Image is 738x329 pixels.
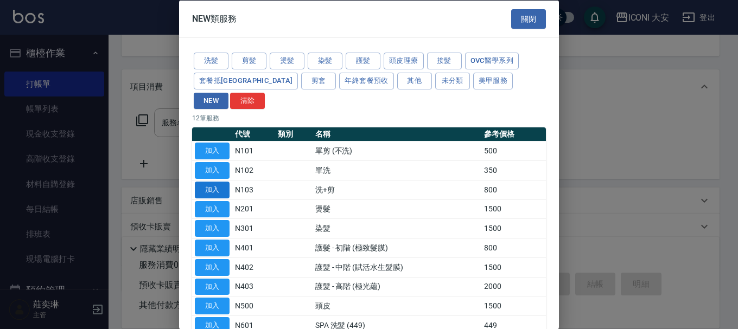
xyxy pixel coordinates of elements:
[465,53,519,69] button: ovc醫學系列
[301,72,336,89] button: 剪套
[195,201,230,217] button: 加入
[384,53,424,69] button: 頭皮理療
[195,278,230,295] button: 加入
[313,296,481,315] td: 頭皮
[481,296,546,315] td: 1500
[195,259,230,275] button: 加入
[313,180,481,199] td: 洗+剪
[195,240,230,256] button: 加入
[232,141,275,160] td: N101
[481,180,546,199] td: 800
[195,162,230,179] button: 加入
[195,298,230,314] button: 加入
[397,72,432,89] button: 其他
[427,53,462,69] button: 接髮
[232,160,275,180] td: N102
[481,238,546,257] td: 800
[313,141,481,160] td: 單剪 (不洗)
[313,257,481,277] td: 護髮 - 中階 (賦活水生髮膜)
[195,181,230,198] button: 加入
[313,218,481,238] td: 染髮
[232,127,275,141] th: 代號
[481,277,546,296] td: 2000
[232,218,275,238] td: N301
[194,72,298,89] button: 套餐抵[GEOGRAPHIC_DATA]
[232,238,275,257] td: N401
[194,53,228,69] button: 洗髮
[232,180,275,199] td: N103
[481,127,546,141] th: 參考價格
[313,127,481,141] th: 名稱
[481,141,546,160] td: 500
[481,257,546,277] td: 1500
[275,127,313,141] th: 類別
[232,277,275,296] td: N403
[195,220,230,237] button: 加入
[313,199,481,219] td: 燙髮
[232,199,275,219] td: N201
[473,72,513,89] button: 美甲服務
[481,218,546,238] td: 1500
[339,72,393,89] button: 年終套餐預收
[308,53,342,69] button: 染髮
[511,9,546,29] button: 關閉
[232,257,275,277] td: N402
[192,13,237,24] span: NEW類服務
[346,53,380,69] button: 護髮
[313,238,481,257] td: 護髮 - 初階 (極致髮膜)
[230,92,265,109] button: 清除
[194,92,228,109] button: NEW
[481,199,546,219] td: 1500
[435,72,470,89] button: 未分類
[313,160,481,180] td: 單洗
[192,113,546,123] p: 12 筆服務
[481,160,546,180] td: 350
[195,143,230,159] button: 加入
[313,277,481,296] td: 護髮 - 高階 (極光蘊)
[270,53,304,69] button: 燙髮
[232,53,266,69] button: 剪髮
[232,296,275,315] td: N500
